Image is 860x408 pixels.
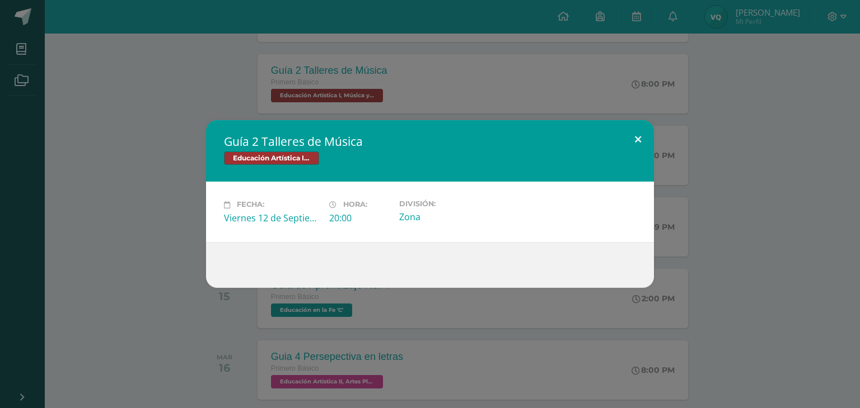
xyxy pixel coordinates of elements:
span: Educación Artística I, Música y Danza [224,151,319,165]
button: Close (Esc) [622,120,654,158]
label: División: [399,200,496,208]
span: Hora: [343,201,367,209]
div: Zona [399,211,496,223]
div: 20:00 [329,212,390,224]
div: Viernes 12 de Septiembre [224,212,320,224]
h2: Guía 2 Talleres de Música [224,134,636,149]
span: Fecha: [237,201,264,209]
